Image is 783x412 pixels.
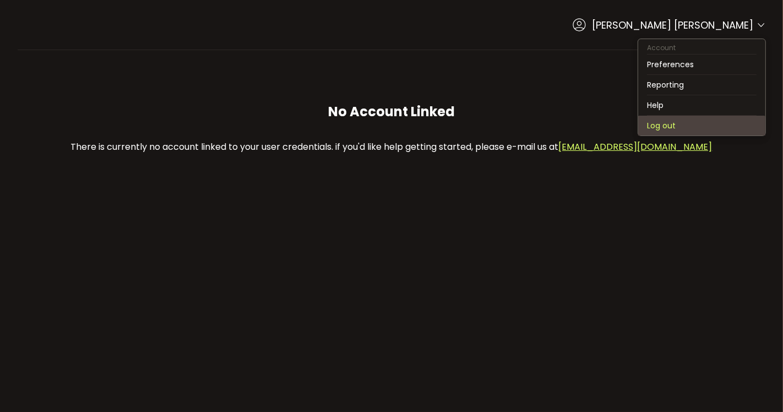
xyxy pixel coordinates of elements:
span: [PERSON_NAME] [PERSON_NAME] [592,18,753,32]
li: Help [638,95,765,115]
iframe: Chat Widget [651,293,783,412]
li: Preferences [638,55,765,74]
div: 聊天小工具 [651,293,783,412]
a: [EMAIL_ADDRESS][DOMAIN_NAME] [559,140,713,153]
p: There is currently no account linked to your user credentials. if you'd like help getting started... [45,134,738,159]
span: Account [638,43,684,52]
p: No Account Linked [45,102,738,121]
li: Reporting [638,75,765,95]
li: Log out [638,116,765,135]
